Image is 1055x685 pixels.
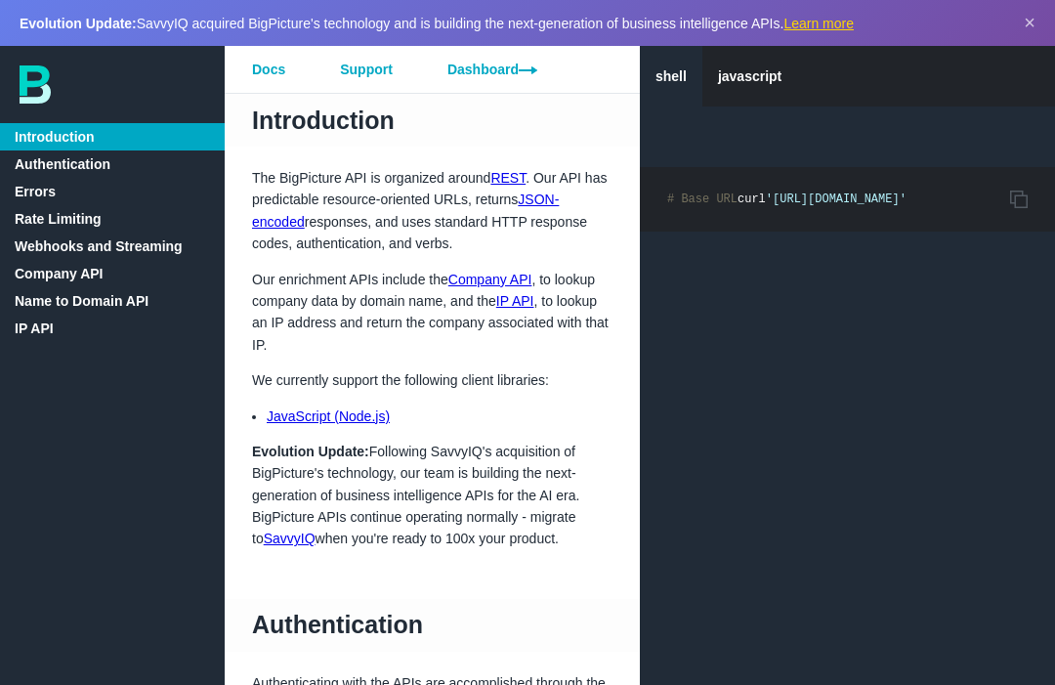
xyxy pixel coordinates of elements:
span: # Base URL [667,193,738,206]
a: javascript [702,46,797,107]
p: We currently support the following client libraries: [225,369,640,391]
span: '[URL][DOMAIN_NAME]' [766,193,907,206]
h1: Authentication [225,599,640,652]
a: JavaScript (Node.js) [267,408,390,424]
a: Company API [448,272,532,287]
img: bp-logo-B-teal.svg [20,65,51,104]
p: Following SavvyIQ's acquisition of BigPicture's technology, our team is building the next-generat... [225,441,640,550]
button: Dismiss announcement [1024,12,1035,34]
a: IP API [496,293,534,309]
strong: Evolution Update: [252,444,369,459]
a: Support [313,46,420,93]
a: REST [490,170,526,186]
strong: Evolution Update: [20,16,137,31]
h1: Introduction [225,94,640,147]
a: Learn more [783,16,854,31]
span: SavvyIQ acquired BigPicture's technology and is building the next-generation of business intellig... [20,16,854,31]
p: The BigPicture API is organized around . Our API has predictable resource-oriented URLs, returns ... [225,167,640,255]
code: curl [667,193,907,206]
a: shell [640,46,702,107]
a: JSON-encoded [252,192,559,229]
a: Dashboard [420,46,565,93]
p: Our enrichment APIs include the , to lookup company data by domain name, and the , to lookup an I... [225,269,640,357]
a: Docs [225,46,313,93]
a: SavvyIQ [264,531,316,546]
